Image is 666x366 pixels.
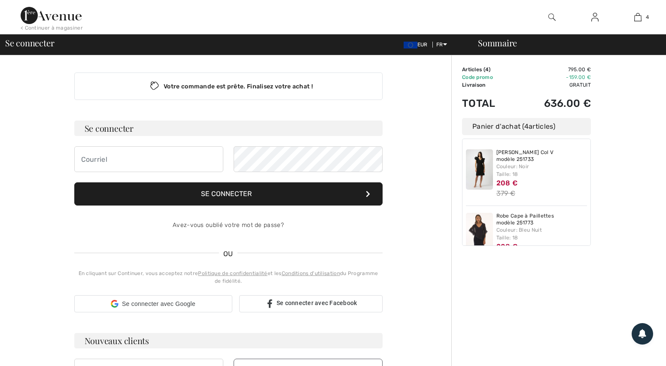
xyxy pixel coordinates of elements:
[548,12,556,22] img: recherche
[436,42,447,48] span: FR
[74,333,383,348] h3: Nouveaux clients
[515,81,591,89] td: Gratuit
[496,213,587,226] a: Robe Cape à Paillettes modèle 251773
[496,189,516,197] s: 379 €
[74,121,383,136] h3: Se connecter
[496,163,587,178] div: Couleur: Noir Taille: 18
[468,39,661,47] div: Sommaire
[282,270,340,276] a: Conditions d'utilisation
[496,179,518,187] span: 208 €
[74,146,223,172] input: Courriel
[466,213,493,253] img: Robe Cape à Paillettes modèle 251773
[524,122,529,130] span: 4
[462,73,515,81] td: Code promo
[646,13,649,21] span: 4
[277,299,357,306] span: Se connecter avec Facebook
[404,42,417,48] img: Euro
[21,24,83,32] div: < Continuer à magasiner
[122,299,195,309] span: Se connecter avec Google
[462,66,515,73] td: Articles ( )
[515,73,591,81] td: -159.00 €
[21,7,82,24] img: 1ère Avenue
[198,270,267,276] a: Politique de confidentialité
[617,12,659,22] a: 4
[74,182,383,206] button: Se connecter
[462,118,591,135] div: Panier d'achat ( articles)
[496,149,587,163] a: [PERSON_NAME] Col V modèle 251733
[496,242,518,251] span: 208 €
[74,73,383,100] div: Votre commande est prête. Finalisez votre achat !
[462,81,515,89] td: Livraison
[485,67,489,73] span: 4
[466,149,493,190] img: Robe Fourreau Col V modèle 251733
[239,295,383,312] a: Se connecter avec Facebook
[515,89,591,118] td: 636.00 €
[5,39,54,47] span: Se connecter
[404,42,431,48] span: EUR
[74,295,232,312] div: Se connecter avec Google
[219,249,237,259] span: OU
[591,12,599,22] img: Mes infos
[515,66,591,73] td: 795.00 €
[634,12,642,22] img: Mon panier
[173,221,284,229] a: Avez-vous oublié votre mot de passe?
[584,12,605,23] a: Se connecter
[496,226,587,242] div: Couleur: Bleu Nuit Taille: 18
[462,89,515,118] td: Total
[74,269,383,285] div: En cliquant sur Continuer, vous acceptez notre et les du Programme de fidélité.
